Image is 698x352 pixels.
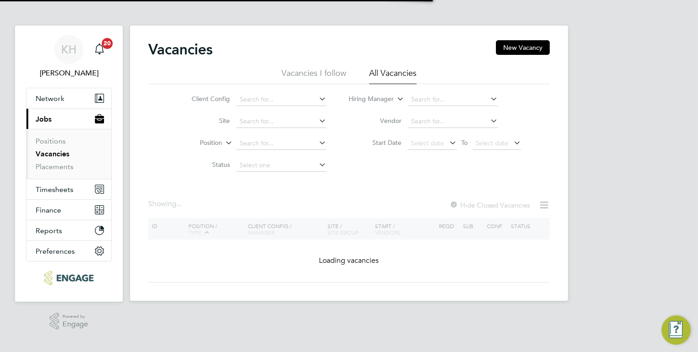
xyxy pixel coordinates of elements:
label: Position [170,139,222,148]
span: Finance [36,206,61,214]
label: Start Date [349,139,401,147]
input: Select one [236,159,326,172]
a: Vacancies [36,149,69,158]
span: Timesheets [36,185,73,194]
label: Status [177,160,230,169]
label: Vendor [349,117,401,125]
button: Network [26,88,111,108]
label: Site [177,117,230,125]
span: 20 [102,38,113,49]
span: ... [177,199,182,208]
span: Network [36,94,64,103]
label: Client Config [177,95,230,103]
span: Preferences [36,247,75,256]
a: Go to home page [26,271,112,285]
span: Kirsty Hanmore [26,68,112,79]
span: Select date [475,139,508,147]
span: Engage [63,320,88,328]
input: Search for... [408,93,498,106]
nav: Main navigation [15,26,123,302]
span: KH [61,43,77,55]
span: To [458,137,470,149]
a: KH[PERSON_NAME] [26,35,112,79]
span: Jobs [36,115,52,123]
img: ncclondon-logo-retina.png [44,271,93,285]
input: Search for... [236,137,326,150]
label: Hide Closed Vacancies [449,201,530,209]
input: Search for... [236,115,326,128]
li: Vacancies I follow [281,68,346,84]
div: Jobs [26,129,111,179]
label: Hiring Manager [341,95,394,104]
span: Reports [36,226,62,235]
input: Search for... [408,115,498,128]
a: 20 [90,35,109,64]
button: Engage Resource Center [662,315,691,345]
input: Search for... [236,93,326,106]
a: Positions [36,137,66,145]
h2: Vacancies [148,40,213,59]
button: Timesheets [26,179,111,199]
div: Showing [148,199,184,209]
span: Select date [411,139,444,147]
button: Finance [26,200,111,220]
button: Reports [26,220,111,240]
button: New Vacancy [496,40,550,55]
li: All Vacancies [369,68,417,84]
button: Jobs [26,109,111,129]
a: Placements [36,162,73,171]
a: Powered byEngage [50,313,89,330]
button: Preferences [26,241,111,261]
span: Powered by [63,313,88,320]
